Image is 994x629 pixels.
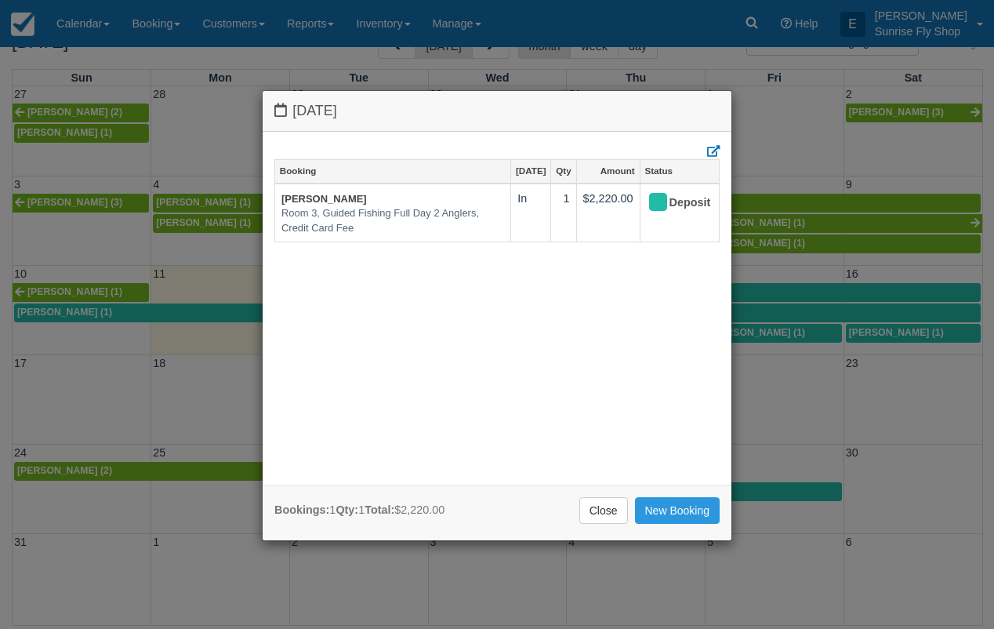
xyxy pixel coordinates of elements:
td: 1 [551,184,576,242]
a: Close [579,497,628,524]
a: [DATE] [511,160,550,182]
a: [PERSON_NAME] [281,193,367,205]
h4: [DATE] [274,103,720,119]
strong: Total: [365,504,394,516]
td: In [511,184,551,242]
a: New Booking [635,497,720,524]
div: Deposit [647,191,699,216]
td: $2,220.00 [576,184,640,242]
strong: Qty: [336,504,358,516]
div: 1 1 $2,220.00 [274,502,444,518]
a: Status [640,160,719,182]
strong: Bookings: [274,504,329,516]
em: Room 3, Guided Fishing Full Day 2 Anglers, Credit Card Fee [281,206,504,235]
a: Qty [551,160,575,182]
a: Booking [275,160,510,182]
a: Amount [577,160,640,182]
